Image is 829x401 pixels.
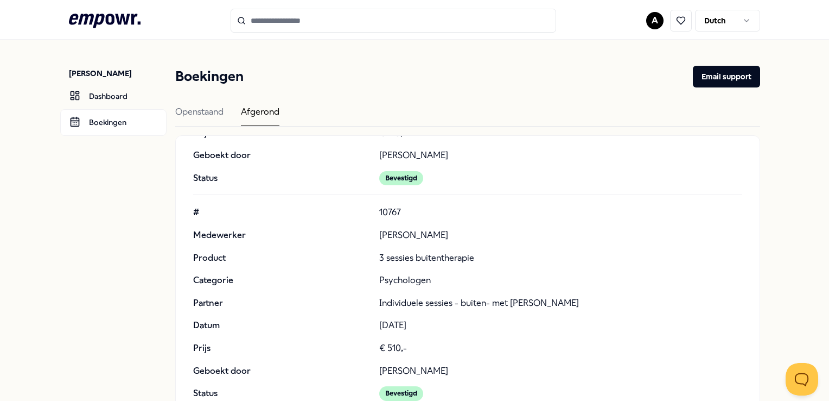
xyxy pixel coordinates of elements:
a: Boekingen [60,109,167,135]
p: [PERSON_NAME] [69,68,167,79]
p: # [193,205,370,220]
p: Partner [193,296,370,310]
p: Datum [193,318,370,333]
p: Prijs [193,341,370,355]
button: Email support [693,66,760,87]
div: Openstaand [175,105,224,126]
button: A [646,12,664,29]
p: Psychologen [379,273,742,287]
a: Dashboard [60,83,167,109]
div: Bevestigd [379,386,423,400]
p: Individuele sessies - buiten- met [PERSON_NAME] [379,296,742,310]
p: Product [193,251,370,265]
p: Geboekt door [193,364,370,378]
p: [PERSON_NAME] [379,228,742,242]
div: Afgerond [241,105,279,126]
p: Status [193,171,370,185]
p: Geboekt door [193,148,370,162]
p: [PERSON_NAME] [379,148,742,162]
p: € 510,- [379,341,742,355]
p: 3 sessies buitentherapie [379,251,742,265]
p: [DATE] [379,318,742,333]
div: Bevestigd [379,171,423,185]
input: Search for products, categories or subcategories [231,9,556,33]
h1: Boekingen [175,66,244,87]
p: 10767 [379,205,742,220]
p: Medewerker [193,228,370,242]
p: Status [193,386,370,400]
iframe: Help Scout Beacon - Open [786,363,818,396]
p: Categorie [193,273,370,287]
p: [PERSON_NAME] [379,364,742,378]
